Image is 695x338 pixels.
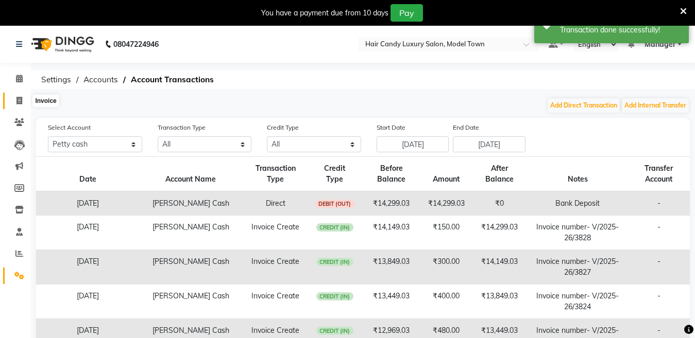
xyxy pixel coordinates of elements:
td: Invoice Create [242,216,309,250]
td: ₹14,299.03 [361,191,421,216]
div: Invoice [32,95,59,107]
td: ₹14,149.03 [471,250,528,284]
label: End Date [453,123,479,132]
label: Transaction Type [158,123,206,132]
label: Select Account [48,123,91,132]
th: After Balance [471,157,528,192]
span: Account Transactions [126,70,219,89]
th: Date [36,157,139,192]
td: - [628,216,690,250]
td: [DATE] [36,250,139,284]
th: Account Name [139,157,242,192]
td: ₹400.00 [422,284,471,319]
td: [DATE] [36,191,139,216]
b: 08047224946 [113,30,159,59]
td: Invoice number- V/2025-26/3824 [528,284,628,319]
span: CREDIT (IN) [316,258,353,266]
td: Bank Deposit [528,191,628,216]
div: Transaction done successfully! [560,25,681,35]
th: Before Balance [361,157,421,192]
td: - [628,250,690,284]
input: Start Date [377,136,449,152]
td: ₹14,149.03 [361,216,421,250]
span: DEBIT (OUT) [315,200,354,208]
div: You have a payment due from 10 days [261,8,388,19]
td: Invoice number- V/2025-26/3828 [528,216,628,250]
td: Invoice Create [242,250,309,284]
td: Direct [242,191,309,216]
th: Transaction Type [242,157,309,192]
td: Invoice number- V/2025-26/3827 [528,250,628,284]
span: Accounts [78,70,123,89]
span: CREDIT (IN) [316,223,353,232]
td: - [628,191,690,216]
span: Settings [36,70,76,89]
td: [DATE] [36,284,139,319]
th: Credit Type [309,157,361,192]
td: ₹150.00 [422,216,471,250]
button: Add Internal Transfer [622,98,689,113]
td: [PERSON_NAME] Cash [139,191,242,216]
th: Amount [422,157,471,192]
td: ₹14,299.03 [471,216,528,250]
button: Add Direct Transaction [548,98,620,113]
td: ₹13,849.03 [361,250,421,284]
td: Invoice Create [242,284,309,319]
td: ₹14,299.03 [422,191,471,216]
label: Credit Type [267,123,299,132]
td: [PERSON_NAME] Cash [139,250,242,284]
button: Pay [391,4,423,22]
td: [DATE] [36,216,139,250]
td: ₹13,449.03 [361,284,421,319]
span: CREDIT (IN) [316,327,353,335]
td: ₹0 [471,191,528,216]
td: ₹13,849.03 [471,284,528,319]
th: Transfer Account [628,157,690,192]
span: Manager [645,39,675,50]
td: [PERSON_NAME] Cash [139,284,242,319]
input: End Date [453,136,526,152]
label: Start Date [377,123,405,132]
td: [PERSON_NAME] Cash [139,216,242,250]
td: - [628,284,690,319]
img: logo [26,30,97,59]
th: Notes [528,157,628,192]
span: CREDIT (IN) [316,292,353,300]
td: ₹300.00 [422,250,471,284]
